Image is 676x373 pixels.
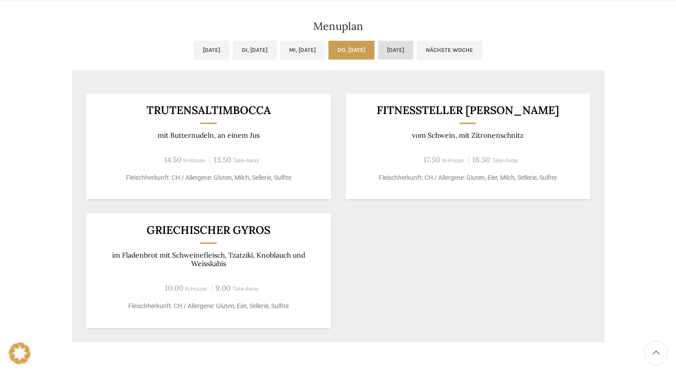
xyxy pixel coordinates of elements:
a: Scroll to top button [645,342,667,364]
a: Mi, [DATE] [280,41,325,59]
h3: Fitnessteller [PERSON_NAME] [356,105,579,116]
h3: TRUTENSALTIMBOCCA [97,105,320,116]
h3: Griechischer Gyros [97,225,320,236]
a: Di, [DATE] [233,41,277,59]
a: [DATE] [378,41,413,59]
span: Take-Away [232,286,259,292]
p: Fleischherkunft: CH / Allergene: Gluten, Eier, Milch, Sellerie, Sulfite [356,173,579,182]
span: 17.50 [424,155,440,165]
a: Nächste Woche [417,41,482,59]
span: Take-Away [233,157,259,164]
p: Fleischherkunft: CH / Allergene: Gluten, Eier, Sellerie, Sulfite [97,301,320,311]
p: mit Butternudeln, an einem Jus [97,131,320,140]
span: 14.50 [164,155,181,165]
span: 9.00 [215,283,231,293]
p: vom Schwein, mit Zitronenschnitz [356,131,579,140]
span: In-House [183,157,205,164]
p: Fleischherkunft: CH / Allergene: Gluten, Milch, Sellerie, Sulfite [97,173,320,182]
span: In-House [442,157,464,164]
h2: Menuplan [72,21,605,32]
span: In-House [185,286,207,292]
a: [DATE] [194,41,229,59]
span: 10.00 [165,283,183,293]
span: Take-Away [492,157,518,164]
span: 16.50 [472,155,490,165]
span: 13.50 [214,155,231,165]
a: Do, [DATE] [328,41,374,59]
p: im Fladenbrot mit Schweinefleisch, Tzatziki, Knoblauch und Weisskabis [97,251,320,268]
